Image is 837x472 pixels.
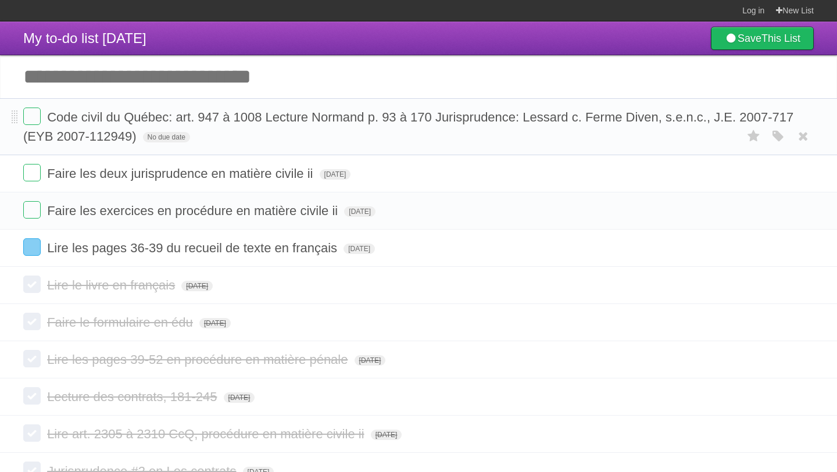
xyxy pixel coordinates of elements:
[23,276,41,293] label: Done
[23,238,41,256] label: Done
[23,387,41,405] label: Done
[743,127,765,146] label: Star task
[47,427,367,441] span: Lire art. 2305 à 2310 CcQ, procédure en matière civile ii
[47,278,178,292] span: Lire le livre en français
[23,313,41,330] label: Done
[47,389,220,404] span: Lecture des contrats, 181-245
[143,132,190,142] span: No due date
[320,169,351,180] span: [DATE]
[711,27,814,50] a: SaveThis List
[23,30,146,46] span: My to-do list [DATE]
[47,203,341,218] span: Faire les exercices en procédure en matière civile ii
[344,244,375,254] span: [DATE]
[47,315,196,330] span: Faire le formulaire en édu
[181,281,213,291] span: [DATE]
[23,350,41,367] label: Done
[47,352,350,367] span: Lire les pages 39-52 en procédure en matière pénale
[355,355,386,366] span: [DATE]
[47,166,316,181] span: Faire les deux jurisprudence en matière civile ii
[199,318,231,328] span: [DATE]
[23,201,41,219] label: Done
[23,424,41,442] label: Done
[344,206,375,217] span: [DATE]
[23,164,41,181] label: Done
[371,430,402,440] span: [DATE]
[47,241,340,255] span: Lire les pages 36-39 du recueil de texte en français
[224,392,255,403] span: [DATE]
[761,33,800,44] b: This List
[23,108,41,125] label: Done
[23,110,793,144] span: Code civil du Québec: art. 947 à 1008 Lecture Normand p. 93 à 170 Jurisprudence: Lessard c. Ferme...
